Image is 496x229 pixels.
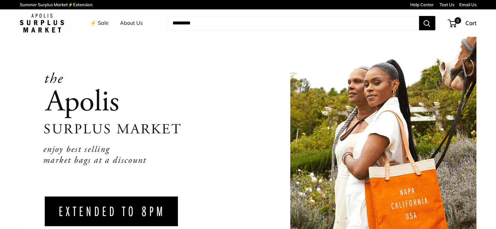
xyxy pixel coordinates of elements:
[90,18,109,28] a: ⚡️ Sale
[465,20,476,26] span: Cart
[120,18,143,28] a: About Us
[454,17,461,24] span: 0
[20,14,64,33] img: Apolis: Surplus Market
[167,16,419,30] input: Search...
[440,2,454,7] a: Text Us
[410,2,434,7] a: Help Center
[459,2,476,7] a: Email Us
[419,16,435,30] button: Search
[448,18,476,28] a: 0 Cart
